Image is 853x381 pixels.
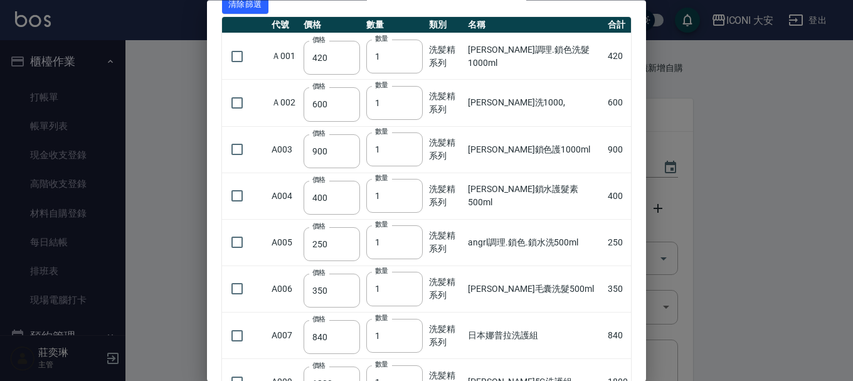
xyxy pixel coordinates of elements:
[605,173,631,220] td: 400
[312,268,326,277] label: 價格
[426,220,465,266] td: 洗髪精系列
[375,220,388,230] label: 數量
[465,266,605,313] td: [PERSON_NAME]毛囊洗髮500ml
[375,127,388,137] label: 數量
[465,127,605,173] td: [PERSON_NAME]鎖色護1000ml
[426,18,465,34] th: 類別
[375,360,388,369] label: 數量
[465,173,605,220] td: [PERSON_NAME]鎖水護髮素500ml
[605,220,631,266] td: 250
[268,80,300,126] td: Ａ002
[363,18,426,34] th: 數量
[375,267,388,276] label: 數量
[375,80,388,90] label: 數量
[312,175,326,185] label: 價格
[426,173,465,220] td: 洗髪精系列
[312,36,326,45] label: 價格
[605,313,631,359] td: 840
[465,313,605,359] td: 日本娜普拉洗護組
[426,33,465,80] td: 洗髪精系列
[375,313,388,323] label: 數量
[426,80,465,126] td: 洗髪精系列
[268,220,300,266] td: A005
[312,82,326,92] label: 價格
[312,362,326,371] label: 價格
[605,80,631,126] td: 600
[605,33,631,80] td: 420
[605,266,631,313] td: 350
[312,129,326,138] label: 價格
[465,33,605,80] td: [PERSON_NAME]調理.鎖色洗髮1000ml
[268,313,300,359] td: A007
[268,266,300,313] td: A006
[426,266,465,313] td: 洗髪精系列
[312,315,326,325] label: 價格
[268,173,300,220] td: A004
[300,18,363,34] th: 價格
[268,127,300,173] td: A003
[605,127,631,173] td: 900
[465,18,605,34] th: 名稱
[375,34,388,43] label: 數量
[426,313,465,359] td: 洗髪精系列
[375,174,388,183] label: 數量
[426,127,465,173] td: 洗髪精系列
[465,220,605,266] td: angrl調理.鎖色.鎖水洗500ml
[268,33,300,80] td: Ａ001
[605,18,631,34] th: 合計
[268,18,300,34] th: 代號
[465,80,605,126] td: [PERSON_NAME]洗1000,
[312,222,326,231] label: 價格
